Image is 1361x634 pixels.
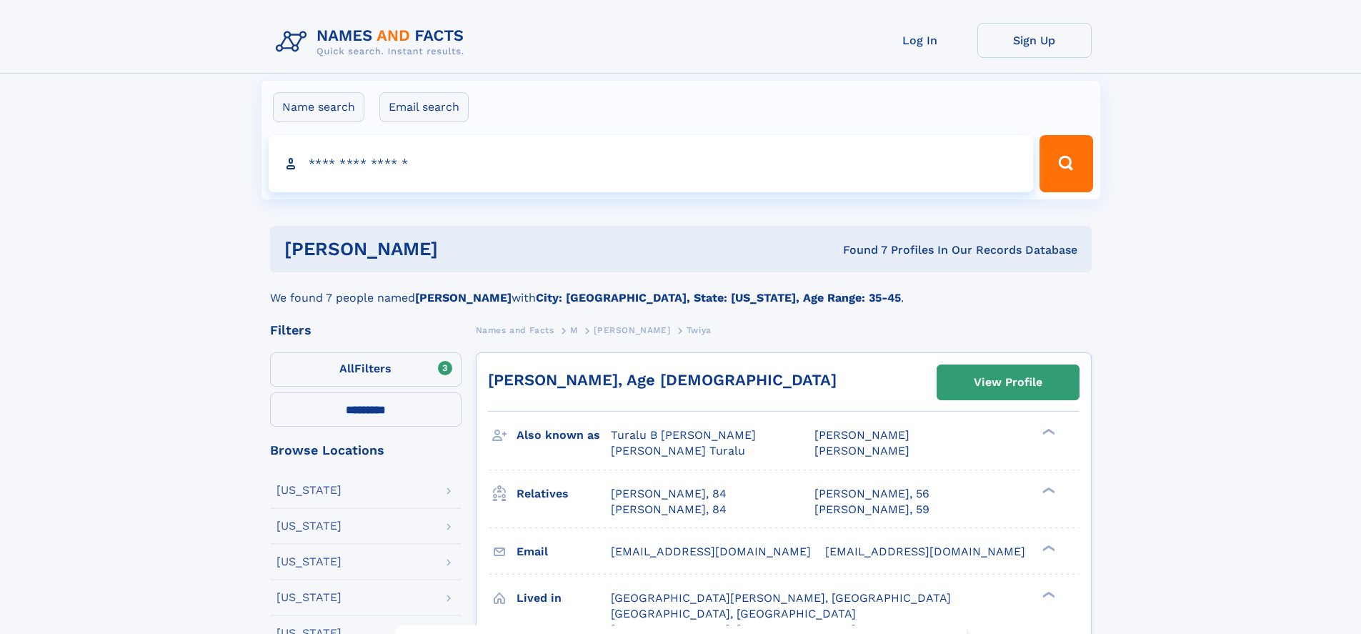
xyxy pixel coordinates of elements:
[270,272,1092,307] div: We found 7 people named with .
[536,291,901,304] b: City: [GEOGRAPHIC_DATA], State: [US_STATE], Age Range: 35-45
[814,502,929,517] a: [PERSON_NAME], 59
[517,586,611,610] h3: Lived in
[517,482,611,506] h3: Relatives
[570,321,578,339] a: M
[273,92,364,122] label: Name search
[937,365,1079,400] a: View Profile
[284,240,641,258] h1: [PERSON_NAME]
[476,321,554,339] a: Names and Facts
[270,352,462,387] label: Filters
[517,423,611,447] h3: Also known as
[1039,427,1056,437] div: ❯
[814,428,909,442] span: [PERSON_NAME]
[825,545,1025,558] span: [EMAIL_ADDRESS][DOMAIN_NAME]
[611,545,811,558] span: [EMAIL_ADDRESS][DOMAIN_NAME]
[1039,543,1056,553] div: ❯
[276,520,342,532] div: [US_STATE]
[270,23,476,61] img: Logo Names and Facts
[1039,590,1056,599] div: ❯
[517,540,611,564] h3: Email
[977,23,1092,58] a: Sign Up
[611,428,756,442] span: Turalu B [PERSON_NAME]
[974,366,1042,399] div: View Profile
[611,591,951,605] span: [GEOGRAPHIC_DATA][PERSON_NAME], [GEOGRAPHIC_DATA]
[276,485,342,496] div: [US_STATE]
[1039,485,1056,495] div: ❯
[379,92,469,122] label: Email search
[269,135,1034,192] input: search input
[270,324,462,337] div: Filters
[687,325,712,335] span: Twiya
[611,444,745,457] span: [PERSON_NAME] Turalu
[415,291,512,304] b: [PERSON_NAME]
[1040,135,1092,192] button: Search Button
[270,444,462,457] div: Browse Locations
[611,502,727,517] a: [PERSON_NAME], 84
[863,23,977,58] a: Log In
[814,486,929,502] a: [PERSON_NAME], 56
[276,556,342,568] div: [US_STATE]
[640,242,1077,258] div: Found 7 Profiles In Our Records Database
[570,325,578,335] span: M
[611,607,856,620] span: [GEOGRAPHIC_DATA], [GEOGRAPHIC_DATA]
[488,371,837,389] a: [PERSON_NAME], Age [DEMOGRAPHIC_DATA]
[276,592,342,603] div: [US_STATE]
[594,325,670,335] span: [PERSON_NAME]
[611,486,727,502] a: [PERSON_NAME], 84
[814,444,909,457] span: [PERSON_NAME]
[594,321,670,339] a: [PERSON_NAME]
[339,362,354,375] span: All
